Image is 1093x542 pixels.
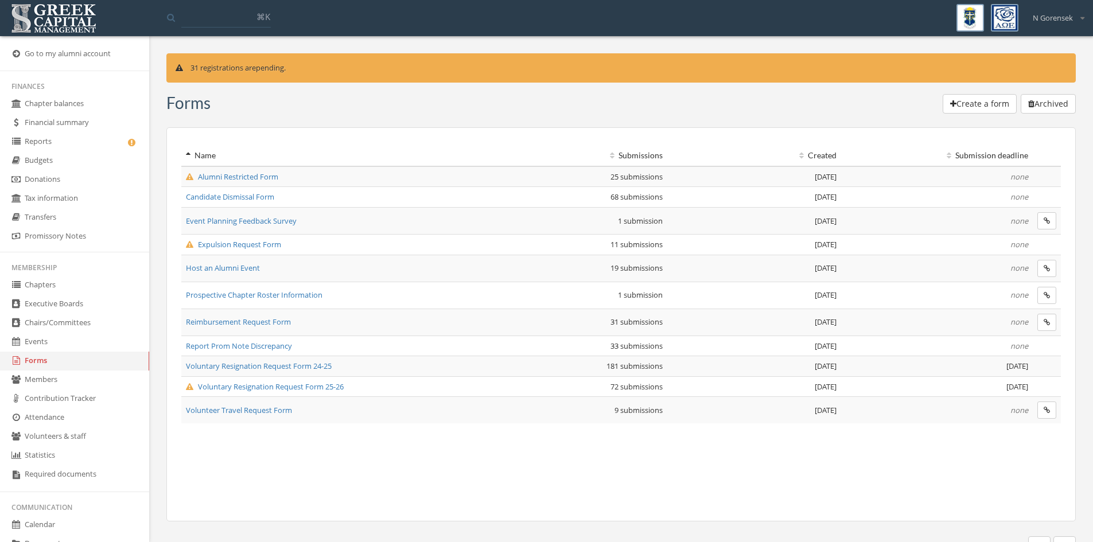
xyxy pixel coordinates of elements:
em: none [1010,405,1028,415]
th: Created [667,145,841,166]
span: ⌘K [256,11,270,22]
a: Voluntary Resignation Request Form 24-25 [186,361,332,371]
span: 72 submissions [610,381,663,392]
td: [DATE] [667,187,841,208]
em: none [1010,317,1028,327]
span: 11 submissions [610,239,663,249]
td: [DATE] [667,234,841,255]
button: Create a form [943,94,1017,114]
em: none [1010,171,1028,182]
td: [DATE] [841,356,1033,377]
th: Submission deadline [841,145,1033,166]
span: 9 submissions [614,405,663,415]
span: 31 registrations [190,63,243,73]
span: 68 submissions [610,192,663,202]
a: Prospective Chapter Roster Information [186,290,322,300]
td: [DATE] [667,309,841,336]
a: Host an Alumni Event [186,263,260,273]
a: Alumni Restricted Form [186,171,278,182]
span: N Gorensek [1033,13,1073,24]
a: Event Planning Feedback Survey [186,216,297,226]
span: 25 submissions [610,171,663,182]
em: none [1010,263,1028,273]
th: Submissions [476,145,667,166]
a: Expulsion Request Form [186,239,281,249]
h3: Form s [166,94,211,112]
td: [DATE] [667,376,841,397]
a: Candidate Dismissal Form [186,192,274,202]
a: Reimbursement Request Form [186,317,291,327]
a: Volunteer Travel Request Form [186,405,292,415]
th: Name [181,145,476,166]
span: 19 submissions [610,263,663,273]
td: [DATE] [667,282,841,309]
a: Voluntary Resignation Request Form 25-26 [186,381,344,392]
a: Report Prom Note Discrepancy [186,341,292,351]
td: [DATE] [667,166,841,187]
td: [DATE] [667,356,841,377]
em: none [1010,192,1028,202]
em: none [1010,290,1028,300]
span: 181 submissions [606,361,663,371]
span: 1 submission [618,216,663,226]
em: none [1010,216,1028,226]
td: [DATE] [667,397,841,424]
td: [DATE] [667,255,841,282]
span: 33 submissions [610,341,663,351]
em: none [1010,239,1028,249]
td: [DATE] [841,376,1033,397]
div: N Gorensek [1025,4,1084,24]
div: are pending. [166,53,1076,83]
td: [DATE] [667,207,841,234]
em: none [1010,341,1028,351]
button: Archived [1021,94,1076,114]
span: 31 submissions [610,317,663,327]
td: [DATE] [667,336,841,356]
span: 1 submission [618,290,663,300]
